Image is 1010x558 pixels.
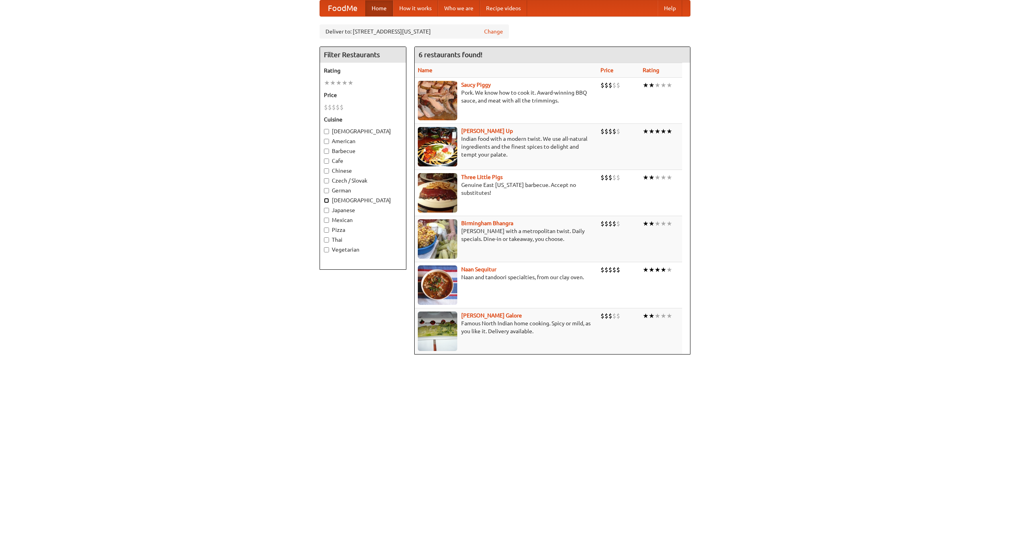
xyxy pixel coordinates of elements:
[655,173,660,182] li: ★
[336,103,340,112] li: $
[600,67,613,73] a: Price
[600,127,604,136] li: $
[660,219,666,228] li: ★
[324,168,329,174] input: Chinese
[324,178,329,183] input: Czech / Slovak
[612,173,616,182] li: $
[480,0,527,16] a: Recipe videos
[340,103,344,112] li: $
[600,219,604,228] li: $
[461,312,522,319] a: [PERSON_NAME] Galore
[336,78,342,87] li: ★
[418,127,457,166] img: curryup.jpg
[608,127,612,136] li: $
[666,219,672,228] li: ★
[655,219,660,228] li: ★
[604,127,608,136] li: $
[418,181,594,197] p: Genuine East [US_STATE] barbecue. Accept no substitutes!
[419,51,483,58] ng-pluralize: 6 restaurants found!
[660,127,666,136] li: ★
[612,219,616,228] li: $
[616,312,620,320] li: $
[649,312,655,320] li: ★
[655,127,660,136] li: ★
[666,312,672,320] li: ★
[393,0,438,16] a: How it works
[649,219,655,228] li: ★
[324,206,402,214] label: Japanese
[660,81,666,90] li: ★
[324,78,330,87] li: ★
[649,265,655,274] li: ★
[418,173,457,213] img: littlepigs.jpg
[612,127,616,136] li: $
[612,265,616,274] li: $
[604,219,608,228] li: $
[643,265,649,274] li: ★
[324,129,329,134] input: [DEMOGRAPHIC_DATA]
[655,81,660,90] li: ★
[418,319,594,335] p: Famous North Indian home cooking. Spicy or mild, as you like it. Delivery available.
[461,82,491,88] a: Saucy Piggy
[438,0,480,16] a: Who we are
[658,0,682,16] a: Help
[643,173,649,182] li: ★
[418,227,594,243] p: [PERSON_NAME] with a metropolitan twist. Daily specials. Dine-in or takeaway, you choose.
[666,173,672,182] li: ★
[418,265,457,305] img: naansequitur.jpg
[616,219,620,228] li: $
[643,312,649,320] li: ★
[608,81,612,90] li: $
[655,312,660,320] li: ★
[461,128,513,134] a: [PERSON_NAME] Up
[348,78,353,87] li: ★
[320,47,406,63] h4: Filter Restaurants
[612,81,616,90] li: $
[616,173,620,182] li: $
[604,173,608,182] li: $
[604,265,608,274] li: $
[649,173,655,182] li: ★
[324,188,329,193] input: German
[655,265,660,274] li: ★
[418,219,457,259] img: bhangra.jpg
[649,127,655,136] li: ★
[332,103,336,112] li: $
[418,89,594,105] p: Pork. We know how to cook it. Award-winning BBQ sauce, and meat with all the trimmings.
[649,81,655,90] li: ★
[324,226,402,234] label: Pizza
[330,78,336,87] li: ★
[320,0,365,16] a: FoodMe
[324,246,402,254] label: Vegetarian
[484,28,503,35] a: Change
[324,177,402,185] label: Czech / Slovak
[604,81,608,90] li: $
[616,265,620,274] li: $
[608,219,612,228] li: $
[666,265,672,274] li: ★
[660,173,666,182] li: ★
[643,127,649,136] li: ★
[324,236,402,244] label: Thai
[461,220,513,226] a: Birmingham Bhangra
[328,103,332,112] li: $
[418,312,457,351] img: currygalore.jpg
[418,67,432,73] a: Name
[600,81,604,90] li: $
[608,312,612,320] li: $
[324,216,402,224] label: Mexican
[324,127,402,135] label: [DEMOGRAPHIC_DATA]
[461,174,503,180] b: Three Little Pigs
[616,127,620,136] li: $
[461,266,496,272] a: Naan Sequitur
[643,219,649,228] li: ★
[608,173,612,182] li: $
[324,157,402,165] label: Cafe
[324,167,402,175] label: Chinese
[324,187,402,194] label: German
